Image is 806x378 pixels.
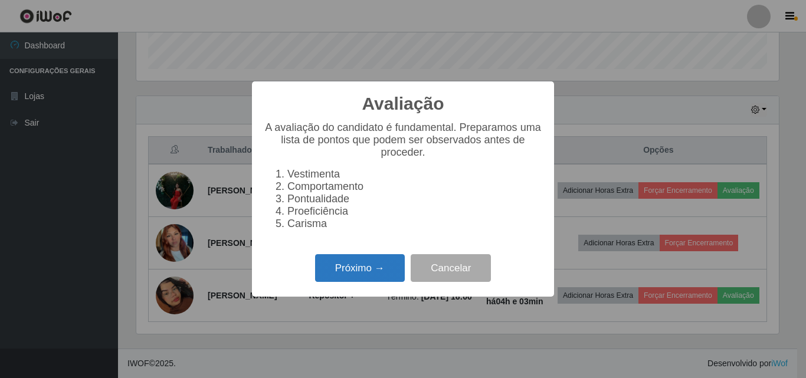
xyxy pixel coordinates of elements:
[411,254,491,282] button: Cancelar
[287,168,542,180] li: Vestimenta
[287,205,542,218] li: Proeficiência
[287,180,542,193] li: Comportamento
[287,218,542,230] li: Carisma
[264,121,542,159] p: A avaliação do candidato é fundamental. Preparamos uma lista de pontos que podem ser observados a...
[315,254,405,282] button: Próximo →
[362,93,444,114] h2: Avaliação
[287,193,542,205] li: Pontualidade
